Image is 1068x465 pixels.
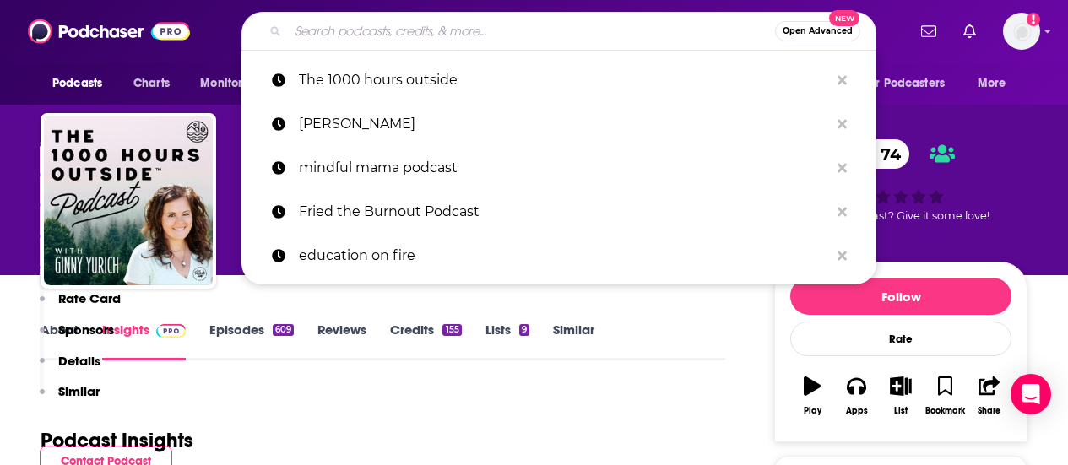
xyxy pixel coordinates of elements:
[1003,13,1040,50] button: Show profile menu
[978,72,1006,95] span: More
[1003,13,1040,50] span: Logged in as psamuelson01
[925,406,965,416] div: Bookmark
[978,406,1000,416] div: Share
[775,21,860,41] button: Open AdvancedNew
[894,406,908,416] div: List
[968,365,1011,426] button: Share
[847,139,909,169] a: 74
[40,383,100,414] button: Similar
[241,58,876,102] a: The 1000 hours outside
[299,58,829,102] p: The 1000 hours outside
[853,68,969,100] button: open menu
[804,406,821,416] div: Play
[1003,13,1040,50] img: User Profile
[1027,13,1040,26] svg: Add a profile image
[846,406,868,416] div: Apps
[41,68,124,100] button: open menu
[299,146,829,190] p: mindful mama podcast
[790,365,834,426] button: Play
[864,72,945,95] span: For Podcasters
[790,278,1011,315] button: Follow
[966,68,1027,100] button: open menu
[783,27,853,35] span: Open Advanced
[299,190,829,234] p: Fried the Burnout Podcast
[829,10,859,26] span: New
[390,322,461,360] a: Credits155
[273,324,294,336] div: 609
[200,72,260,95] span: Monitoring
[44,116,213,285] img: The 1000 Hours Outside Podcast
[914,17,943,46] a: Show notifications dropdown
[553,322,594,360] a: Similar
[133,72,170,95] span: Charts
[1011,374,1051,414] div: Open Intercom Messenger
[299,234,829,278] p: education on fire
[957,17,983,46] a: Show notifications dropdown
[519,324,529,336] div: 9
[241,190,876,234] a: Fried the Burnout Podcast
[28,15,190,47] img: Podchaser - Follow, Share and Rate Podcasts
[241,12,876,51] div: Search podcasts, credits, & more...
[188,68,282,100] button: open menu
[40,353,100,384] button: Details
[58,383,100,399] p: Similar
[299,102,829,146] p: hunter clark-fields
[241,234,876,278] a: education on fire
[864,139,909,169] span: 74
[288,18,775,45] input: Search podcasts, credits, & more...
[923,365,967,426] button: Bookmark
[812,209,989,222] span: Good podcast? Give it some love!
[442,324,461,336] div: 155
[122,68,180,100] a: Charts
[879,365,923,426] button: List
[40,322,114,353] button: Sponsors
[52,72,102,95] span: Podcasts
[241,146,876,190] a: mindful mama podcast
[790,322,1011,356] div: Rate
[774,128,1027,233] div: 74Good podcast? Give it some love!
[485,322,529,360] a: Lists9
[241,102,876,146] a: [PERSON_NAME]
[209,322,294,360] a: Episodes609
[317,322,366,360] a: Reviews
[834,365,878,426] button: Apps
[58,322,114,338] p: Sponsors
[58,353,100,369] p: Details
